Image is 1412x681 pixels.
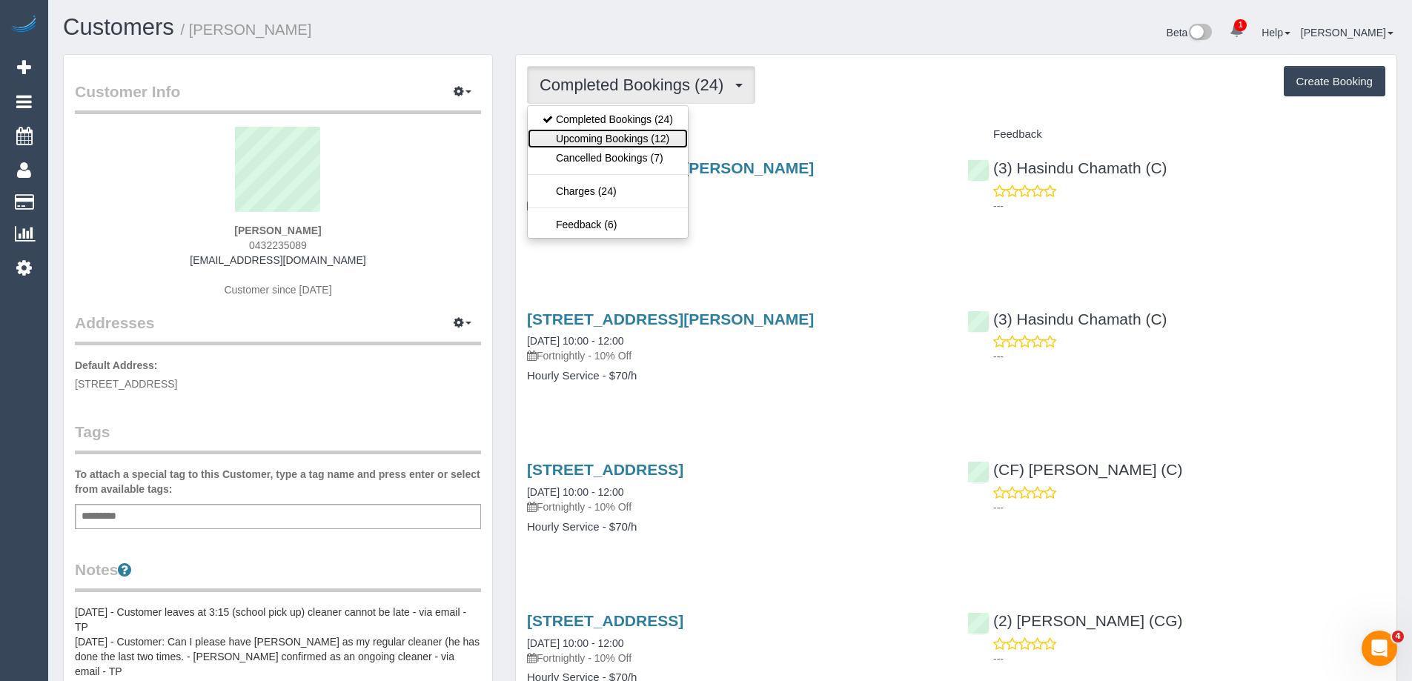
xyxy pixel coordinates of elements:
[249,239,307,251] span: 0432235089
[993,500,1385,515] p: ---
[528,182,688,201] a: Charges (24)
[993,349,1385,364] p: ---
[1284,66,1385,97] button: Create Booking
[967,612,1183,629] a: (2) [PERSON_NAME] (CG)
[527,651,945,665] p: Fortnightly - 10% Off
[967,461,1183,478] a: (CF) [PERSON_NAME] (C)
[527,128,945,141] h4: Service
[527,66,755,104] button: Completed Bookings (24)
[527,370,945,382] h4: Hourly Service - $70/h
[527,198,945,213] p: Fortnightly - 10% Off
[528,215,688,234] a: Feedback (6)
[527,219,945,231] h4: Hourly Service - $70/h
[75,378,177,390] span: [STREET_ADDRESS]
[527,486,623,498] a: [DATE] 10:00 - 12:00
[1187,24,1212,43] img: New interface
[527,348,945,363] p: Fortnightly - 10% Off
[1392,631,1404,642] span: 4
[75,81,481,114] legend: Customer Info
[527,499,945,514] p: Fortnightly - 10% Off
[1167,27,1213,39] a: Beta
[75,421,481,454] legend: Tags
[190,254,365,266] a: [EMAIL_ADDRESS][DOMAIN_NAME]
[75,559,481,592] legend: Notes
[527,521,945,534] h4: Hourly Service - $70/h
[9,15,39,36] img: Automaid Logo
[234,225,321,236] strong: [PERSON_NAME]
[527,612,683,629] a: [STREET_ADDRESS]
[224,284,331,296] span: Customer since [DATE]
[63,14,174,40] a: Customers
[967,310,1167,328] a: (3) Hasindu Chamath (C)
[1234,19,1247,31] span: 1
[528,110,688,129] a: Completed Bookings (24)
[527,637,623,649] a: [DATE] 10:00 - 12:00
[540,76,731,94] span: Completed Bookings (24)
[993,651,1385,666] p: ---
[181,21,312,38] small: / [PERSON_NAME]
[967,128,1385,141] h4: Feedback
[528,129,688,148] a: Upcoming Bookings (12)
[528,148,688,167] a: Cancelled Bookings (7)
[75,467,481,496] label: To attach a special tag to this Customer, type a tag name and press enter or select from availabl...
[527,310,814,328] a: [STREET_ADDRESS][PERSON_NAME]
[1362,631,1397,666] iframe: Intercom live chat
[75,358,158,373] label: Default Address:
[967,159,1167,176] a: (3) Hasindu Chamath (C)
[993,199,1385,213] p: ---
[1222,15,1251,47] a: 1
[1262,27,1290,39] a: Help
[1301,27,1393,39] a: [PERSON_NAME]
[527,461,683,478] a: [STREET_ADDRESS]
[527,335,623,347] a: [DATE] 10:00 - 12:00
